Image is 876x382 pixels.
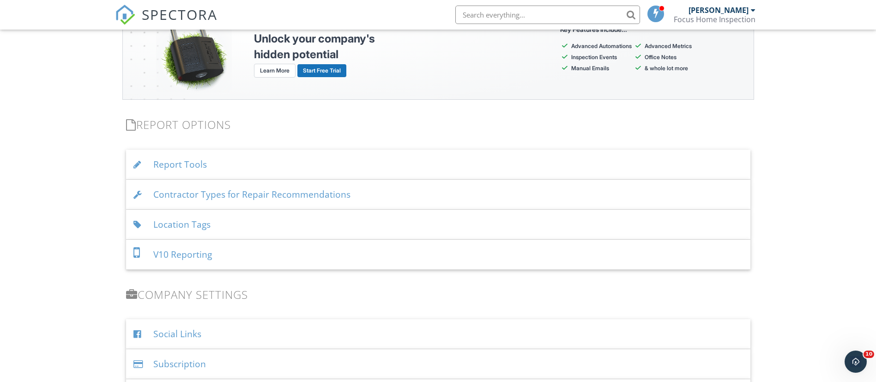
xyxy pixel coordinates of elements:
[254,31,388,62] h4: Unlock your company's hidden potential
[297,64,346,77] a: Start Free Trial
[645,64,705,73] li: & whole lot more
[845,351,867,373] iframe: Intercom live chat
[115,12,217,32] a: SPECTORA
[689,6,749,15] div: [PERSON_NAME]
[156,5,232,92] img: advanced-banner-lock-bf2dd22045aa92028a05da25ec7952b8f03d05eaf7d1d8cb809cafb6bacd2dbd.png
[571,53,632,62] li: Inspection Events
[455,6,640,24] input: Search everything...
[115,5,135,25] img: The Best Home Inspection Software - Spectora
[674,15,755,24] div: Focus Home Inspection
[142,5,217,24] span: SPECTORA
[126,349,750,379] div: Subscription
[645,42,705,51] li: Advanced Metrics
[126,319,750,349] div: Social Links
[864,351,874,358] span: 10
[126,150,750,180] div: Report Tools
[126,180,750,210] div: Contractor Types for Repair Recommendations
[571,42,632,51] li: Advanced Automations
[126,118,750,131] h3: Report Options
[126,210,750,240] div: Location Tags
[126,288,750,301] h3: Company Settings
[571,64,632,73] li: Manual Emails
[254,64,296,78] a: Learn More
[645,53,705,62] li: Office Notes
[126,240,750,270] div: V10 Reporting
